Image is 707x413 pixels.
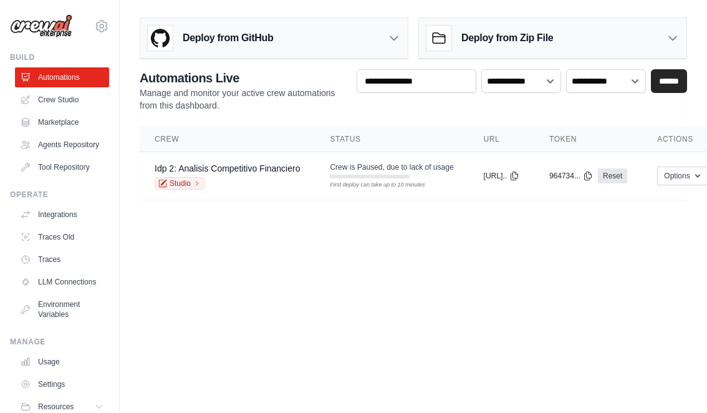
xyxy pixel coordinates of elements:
a: Automations [15,67,109,87]
th: Crew [140,127,315,152]
h3: Deploy from Zip File [461,31,553,46]
th: Status [315,127,468,152]
a: LLM Connections [15,272,109,292]
a: Reset [598,168,627,183]
a: Crew Studio [15,90,109,110]
a: Usage [15,352,109,372]
div: Manage [10,337,109,347]
span: Resources [38,402,74,412]
h2: Automations Live [140,69,347,87]
th: URL [469,127,534,152]
div: First deploy can take up to 10 minutes [330,181,410,190]
div: Build [10,52,109,62]
a: Settings [15,374,109,394]
img: Logo [10,14,72,38]
th: Token [534,127,642,152]
button: 964734... [549,171,593,181]
a: Agents Repository [15,135,109,155]
a: Idp 2: Analisis Competitivo Financiero [155,163,300,173]
a: Traces Old [15,227,109,247]
span: Crew is Paused, due to lack of usage [330,162,453,172]
a: Tool Repository [15,157,109,177]
div: Operate [10,190,109,200]
p: Manage and monitor your active crew automations from this dashboard. [140,87,347,112]
a: Environment Variables [15,294,109,324]
img: GitHub Logo [148,26,173,51]
a: Integrations [15,205,109,225]
a: Traces [15,250,109,270]
h3: Deploy from GitHub [183,31,273,46]
a: Studio [155,177,204,190]
a: Marketplace [15,112,109,132]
